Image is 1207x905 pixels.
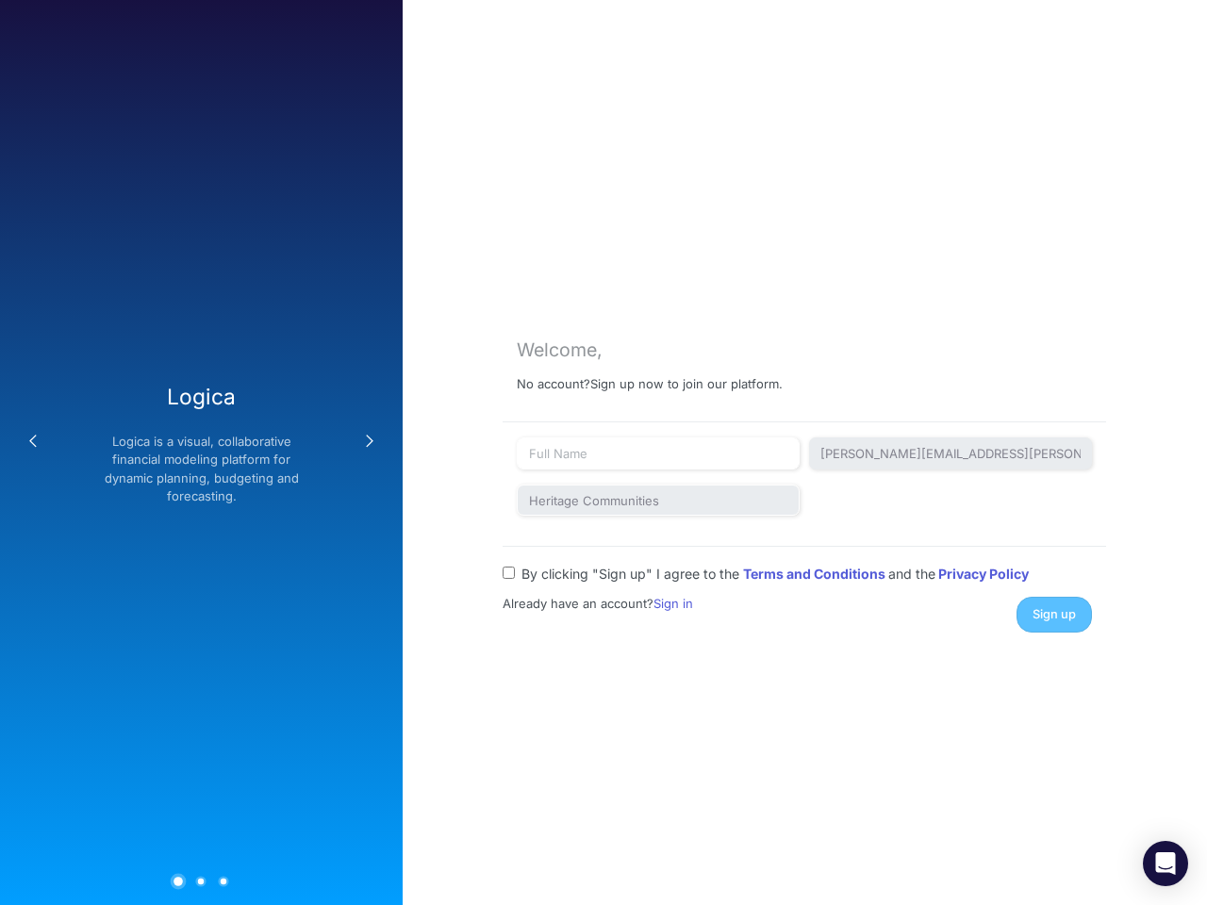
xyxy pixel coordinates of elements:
h6: No account? [517,377,1092,407]
div: Welcome, [517,339,1092,361]
button: 3 [219,876,229,886]
button: Next [351,422,389,460]
a: Privacy Policy [938,566,1029,582]
label: By clicking "Sign up" I agree to the and the [521,564,1029,584]
button: 2 [196,876,207,886]
h3: Logica [91,384,312,409]
button: 1 [171,873,187,889]
input: Organization [517,485,800,517]
input: name@company.com [809,437,1092,469]
a: Sign in [653,596,693,611]
p: Sign up now to join our platform. [590,377,783,392]
p: Logica is a visual, collaborative financial modeling platform for dynamic planning, budgeting and... [91,433,312,506]
h6: Already have an account? [503,597,784,612]
input: Full Name [517,437,800,469]
button: Previous [14,422,52,460]
a: Terms and Conditions [743,566,888,582]
div: Open Intercom Messenger [1143,841,1188,886]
